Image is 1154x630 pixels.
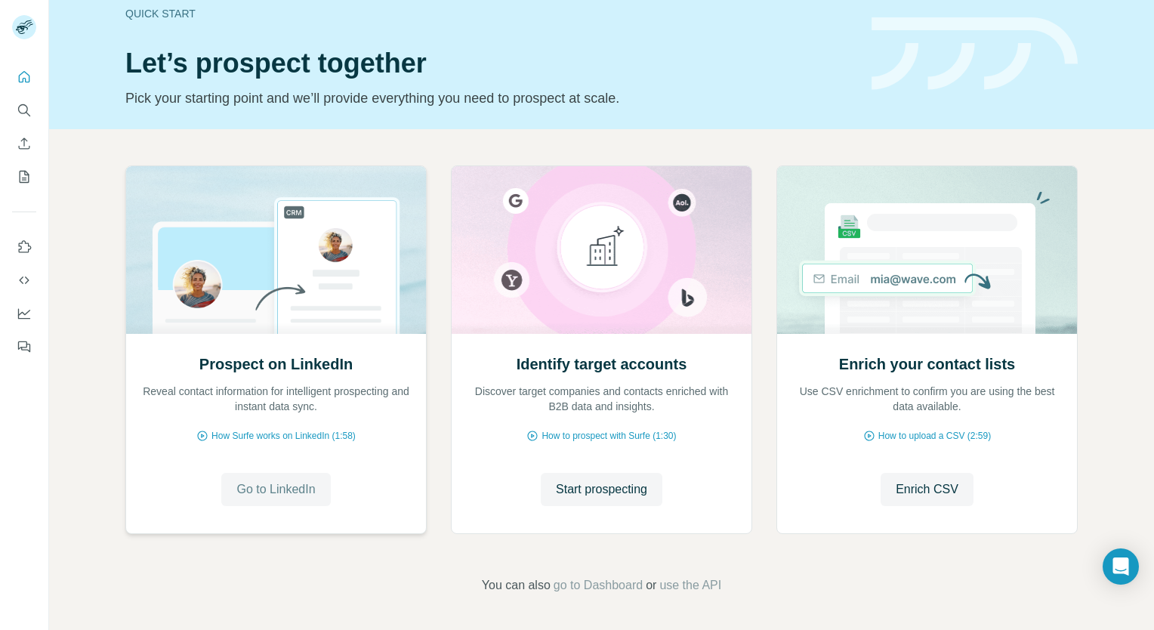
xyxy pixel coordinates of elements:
button: Enrich CSV [881,473,973,506]
button: Feedback [12,333,36,360]
span: How to upload a CSV (2:59) [878,429,991,443]
button: Dashboard [12,300,36,327]
button: go to Dashboard [554,576,643,594]
span: You can also [482,576,551,594]
h2: Prospect on LinkedIn [199,354,353,375]
img: banner [872,17,1078,91]
span: Go to LinkedIn [236,480,315,499]
button: My lists [12,163,36,190]
p: Reveal contact information for intelligent prospecting and instant data sync. [141,384,411,414]
img: Prospect on LinkedIn [125,166,427,334]
span: How to prospect with Surfe (1:30) [542,429,676,443]
button: Go to LinkedIn [221,473,330,506]
div: Quick start [125,6,853,21]
img: Enrich your contact lists [776,166,1078,334]
span: How Surfe works on LinkedIn (1:58) [211,429,356,443]
button: Search [12,97,36,124]
h2: Identify target accounts [517,354,687,375]
h1: Let’s prospect together [125,48,853,79]
span: Enrich CSV [896,480,958,499]
p: Discover target companies and contacts enriched with B2B data and insights. [467,384,736,414]
span: or [646,576,656,594]
p: Use CSV enrichment to confirm you are using the best data available. [792,384,1062,414]
button: Quick start [12,63,36,91]
span: Start prospecting [556,480,647,499]
img: Identify target accounts [451,166,752,334]
div: Open Intercom Messenger [1103,548,1139,585]
button: use the API [659,576,721,594]
h2: Enrich your contact lists [839,354,1015,375]
button: Use Surfe on LinkedIn [12,233,36,261]
button: Enrich CSV [12,130,36,157]
button: Start prospecting [541,473,662,506]
p: Pick your starting point and we’ll provide everything you need to prospect at scale. [125,88,853,109]
button: Use Surfe API [12,267,36,294]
